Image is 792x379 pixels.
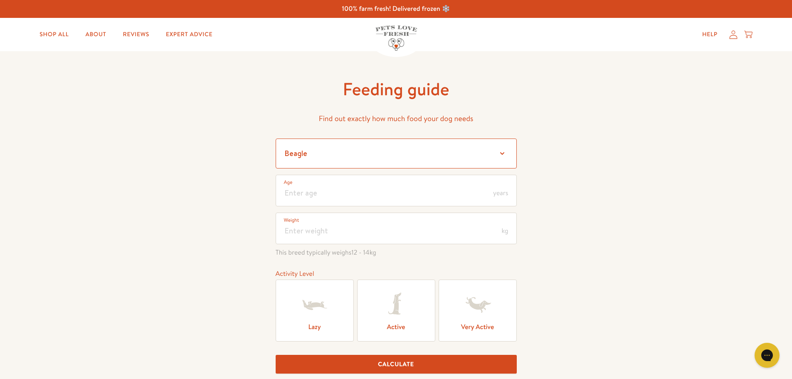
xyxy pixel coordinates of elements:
[276,112,517,125] p: Find out exactly how much food your dog needs
[79,26,113,43] a: About
[159,26,219,43] a: Expert Advice
[276,247,517,258] span: This breed typically weighs kg
[276,355,517,374] button: Calculate
[276,78,517,101] h1: Feeding guide
[357,280,435,342] label: Active
[116,26,156,43] a: Reviews
[33,26,75,43] a: Shop All
[276,175,517,206] input: Enter age
[750,340,784,371] iframe: Gorgias live chat messenger
[696,26,724,43] a: Help
[351,248,369,257] span: 12 - 14
[439,280,517,342] label: Very Active
[284,178,293,186] label: Age
[501,228,508,234] span: kg
[493,190,508,196] span: years
[375,25,417,51] img: Pets Love Fresh
[276,268,517,280] div: Activity Level
[276,213,517,244] input: Enter weight
[284,216,299,224] label: Weight
[276,280,354,342] label: Lazy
